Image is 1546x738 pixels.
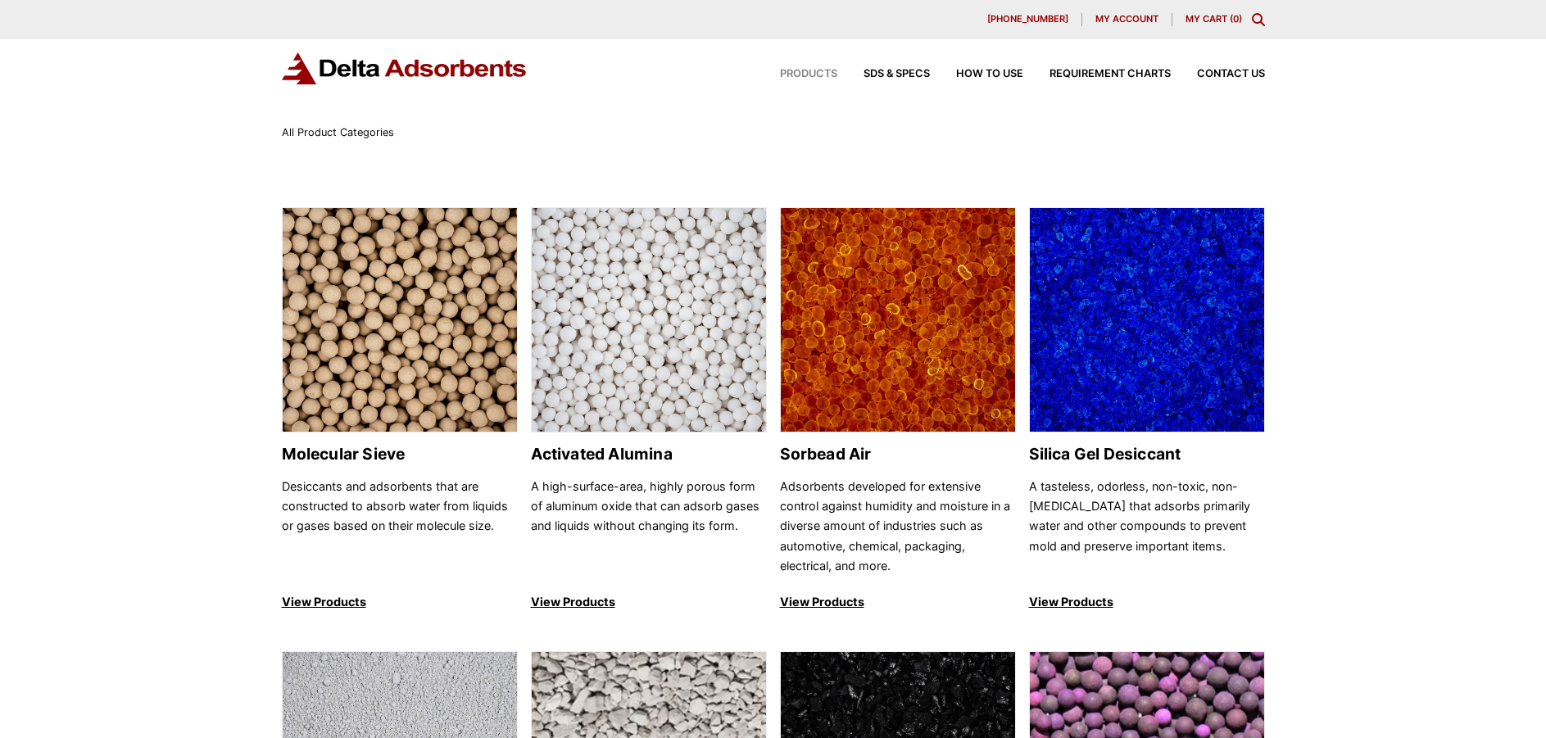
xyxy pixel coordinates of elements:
[531,477,767,577] p: A high-surface-area, highly porous form of aluminum oxide that can adsorb gases and liquids witho...
[837,69,930,79] a: SDS & SPECS
[1252,13,1265,26] div: Toggle Modal Content
[1029,207,1265,613] a: Silica Gel Desiccant Silica Gel Desiccant A tasteless, odorless, non-toxic, non-[MEDICAL_DATA] th...
[987,15,1068,24] span: [PHONE_NUMBER]
[754,69,837,79] a: Products
[1171,69,1265,79] a: Contact Us
[282,126,394,138] span: All Product Categories
[1186,13,1242,25] a: My Cart (0)
[1029,592,1265,612] p: View Products
[930,69,1023,79] a: How to Use
[780,477,1016,577] p: Adsorbents developed for extensive control against humidity and moisture in a diverse amount of i...
[282,445,518,464] h2: Molecular Sieve
[282,52,528,84] img: Delta Adsorbents
[1029,477,1265,577] p: A tasteless, odorless, non-toxic, non-[MEDICAL_DATA] that adsorbs primarily water and other compo...
[1030,208,1264,433] img: Silica Gel Desiccant
[1023,69,1171,79] a: Requirement Charts
[781,208,1015,433] img: Sorbead Air
[532,208,766,433] img: Activated Alumina
[283,208,517,433] img: Molecular Sieve
[780,69,837,79] span: Products
[1050,69,1171,79] span: Requirement Charts
[282,592,518,612] p: View Products
[1095,15,1158,24] span: My account
[780,592,1016,612] p: View Products
[531,445,767,464] h2: Activated Alumina
[1082,13,1172,26] a: My account
[974,13,1082,26] a: [PHONE_NUMBER]
[1233,13,1239,25] span: 0
[531,592,767,612] p: View Products
[282,207,518,613] a: Molecular Sieve Molecular Sieve Desiccants and adsorbents that are constructed to absorb water fr...
[531,207,767,613] a: Activated Alumina Activated Alumina A high-surface-area, highly porous form of aluminum oxide tha...
[1029,445,1265,464] h2: Silica Gel Desiccant
[864,69,930,79] span: SDS & SPECS
[780,207,1016,613] a: Sorbead Air Sorbead Air Adsorbents developed for extensive control against humidity and moisture ...
[780,445,1016,464] h2: Sorbead Air
[1197,69,1265,79] span: Contact Us
[956,69,1023,79] span: How to Use
[282,477,518,577] p: Desiccants and adsorbents that are constructed to absorb water from liquids or gases based on the...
